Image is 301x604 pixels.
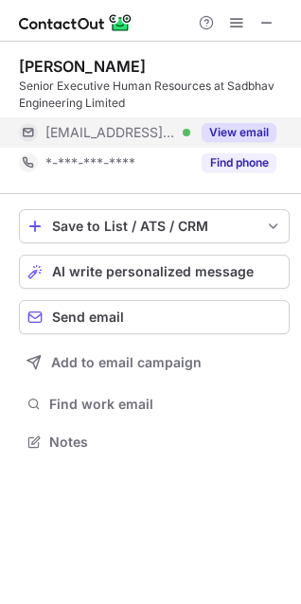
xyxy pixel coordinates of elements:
[49,396,282,413] span: Find work email
[19,255,290,289] button: AI write personalized message
[202,123,276,142] button: Reveal Button
[19,300,290,334] button: Send email
[19,391,290,417] button: Find work email
[19,78,290,112] div: Senior Executive Human Resources at Sadbhav Engineering Limited
[49,434,282,451] span: Notes
[19,57,146,76] div: [PERSON_NAME]
[19,11,133,34] img: ContactOut v5.3.10
[52,310,124,325] span: Send email
[19,209,290,243] button: save-profile-one-click
[45,124,176,141] span: [EMAIL_ADDRESS][DOMAIN_NAME]
[51,355,202,370] span: Add to email campaign
[52,264,254,279] span: AI write personalized message
[19,429,290,455] button: Notes
[202,153,276,172] button: Reveal Button
[19,346,290,380] button: Add to email campaign
[52,219,257,234] div: Save to List / ATS / CRM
